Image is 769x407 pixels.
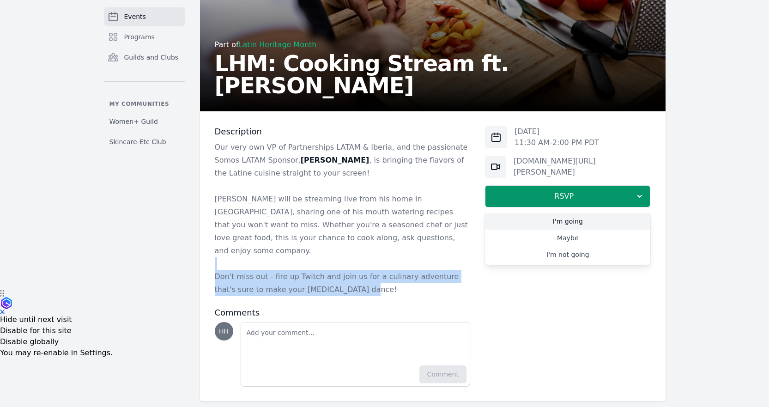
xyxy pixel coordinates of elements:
[215,126,471,137] h3: Description
[419,365,467,383] button: Comment
[104,28,185,46] a: Programs
[239,40,317,49] a: Latin Heritage Month
[104,48,185,67] a: Guilds and Clubs
[493,191,635,202] span: RSVP
[301,156,369,164] strong: [PERSON_NAME]
[104,100,185,108] p: My communities
[109,137,166,146] span: Skincare-Etc Club
[215,270,471,296] p: Don't miss out - fire up Twitch and join us for a culinary adventure that's sure to make your [ME...
[215,141,471,180] p: Our very own VP of Partnerships LATAM & Iberia, and the passionate Somos LATAM Sponsor, , is brin...
[109,117,158,126] span: Women+ Guild
[104,134,185,150] a: Skincare-Etc Club
[215,307,471,318] h3: Comments
[124,12,146,21] span: Events
[485,246,650,263] a: I'm not going
[485,230,650,246] a: Maybe
[485,213,650,230] a: I'm going
[104,113,185,130] a: Women+ Guild
[485,185,650,207] button: RSVP
[104,7,185,150] nav: Sidebar
[215,193,471,257] p: [PERSON_NAME] will be streaming live from his home in [GEOGRAPHIC_DATA], sharing one of his mouth...
[515,137,599,148] p: 11:30 AM - 2:00 PM PDT
[215,52,651,97] h2: LHM: Cooking Stream ft. [PERSON_NAME]
[215,39,651,50] div: Part of
[515,126,599,137] p: [DATE]
[485,211,650,265] div: RSVP
[219,328,229,334] span: HH
[124,53,179,62] span: Guilds and Clubs
[514,157,596,176] a: [DOMAIN_NAME][URL][PERSON_NAME]
[104,7,185,26] a: Events
[124,32,155,42] span: Programs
